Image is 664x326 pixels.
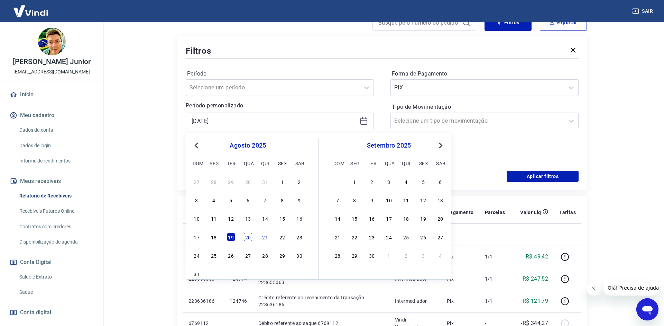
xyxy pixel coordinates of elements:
div: Choose sexta-feira, 22 de agosto de 2025 [278,233,286,241]
div: Choose sexta-feira, 8 de agosto de 2025 [278,196,286,204]
div: Choose quinta-feira, 21 de agosto de 2025 [261,233,269,241]
p: 223636186 [188,298,219,305]
div: Choose quarta-feira, 1 de outubro de 2025 [385,251,393,259]
a: Início [8,87,95,102]
div: Choose terça-feira, 23 de setembro de 2025 [368,233,376,241]
div: sex [278,159,286,167]
p: Pix [447,298,474,305]
div: Choose sábado, 20 de setembro de 2025 [436,214,444,222]
iframe: Botão para abrir a janela de mensagens [636,298,658,320]
a: Dados de login [17,139,95,153]
div: Choose terça-feira, 5 de agosto de 2025 [227,196,235,204]
div: Choose segunda-feira, 29 de setembro de 2025 [350,251,359,259]
div: Choose quinta-feira, 28 de agosto de 2025 [261,251,269,259]
button: Conta Digital [8,255,95,270]
div: Choose quinta-feira, 11 de setembro de 2025 [402,196,410,204]
button: Meus recebíveis [8,174,95,189]
div: Choose quinta-feira, 14 de agosto de 2025 [261,214,269,222]
div: sex [419,159,427,167]
a: Saque [17,285,95,299]
div: Choose segunda-feira, 18 de agosto de 2025 [210,233,218,241]
div: Choose sábado, 27 de setembro de 2025 [436,233,444,241]
div: Choose quarta-feira, 17 de setembro de 2025 [385,214,393,222]
div: Choose terça-feira, 30 de setembro de 2025 [368,251,376,259]
div: Choose quinta-feira, 4 de setembro de 2025 [261,270,269,278]
div: Choose quarta-feira, 30 de julho de 2025 [244,177,252,186]
div: Choose terça-feira, 16 de setembro de 2025 [368,214,376,222]
iframe: Mensagem da empresa [603,280,658,296]
a: Recebíveis Futuros Online [17,204,95,218]
div: Choose sexta-feira, 29 de agosto de 2025 [278,251,286,259]
div: Choose domingo, 31 de agosto de 2025 [333,177,342,186]
div: Choose quarta-feira, 27 de agosto de 2025 [244,251,252,259]
div: Choose domingo, 28 de setembro de 2025 [333,251,342,259]
div: dom [193,159,201,167]
label: Período [187,70,372,78]
div: Choose terça-feira, 19 de agosto de 2025 [227,233,235,241]
h5: Filtros [186,45,211,56]
p: [EMAIL_ADDRESS][DOMAIN_NAME] [13,68,90,76]
div: Choose domingo, 24 de agosto de 2025 [193,251,201,259]
p: Período personalizado [186,102,374,110]
div: Choose quinta-feira, 2 de outubro de 2025 [402,251,410,259]
div: qua [244,159,252,167]
div: Choose quinta-feira, 4 de setembro de 2025 [402,177,410,186]
div: Choose quarta-feira, 3 de setembro de 2025 [244,270,252,278]
div: Choose sexta-feira, 26 de setembro de 2025 [419,233,427,241]
div: month 2025-09 [332,176,445,260]
div: Choose sábado, 13 de setembro de 2025 [436,196,444,204]
a: Saldo e Extrato [17,270,95,284]
div: Choose terça-feira, 2 de setembro de 2025 [368,177,376,186]
input: Busque pelo número do pedido [378,17,459,28]
p: 1/1 [485,253,505,260]
div: Choose domingo, 14 de setembro de 2025 [333,214,342,222]
div: Choose domingo, 21 de setembro de 2025 [333,233,342,241]
div: ter [227,159,235,167]
div: Choose sábado, 16 de agosto de 2025 [295,214,304,222]
div: Choose sábado, 6 de setembro de 2025 [436,177,444,186]
img: 40958a5d-ac93-4d9b-8f90-c2e9f6170d14.jpeg [38,28,66,55]
div: Choose terça-feira, 9 de setembro de 2025 [368,196,376,204]
div: Choose segunda-feira, 4 de agosto de 2025 [210,196,218,204]
div: agosto 2025 [192,141,304,150]
div: Choose sábado, 6 de setembro de 2025 [295,270,304,278]
p: R$ 49,42 [526,253,548,261]
p: 1/1 [485,298,505,305]
p: Pagamento [447,209,474,216]
button: Meu cadastro [8,108,95,123]
span: Olá! Precisa de ajuda? [4,5,58,10]
button: Filtros [485,14,532,31]
p: [PERSON_NAME] Junior [13,58,91,65]
label: Tipo de Movimentação [392,103,577,111]
div: sab [436,159,444,167]
div: Choose quinta-feira, 31 de julho de 2025 [261,177,269,186]
div: Choose quinta-feira, 25 de setembro de 2025 [402,233,410,241]
div: month 2025-08 [192,176,304,279]
div: Choose domingo, 10 de agosto de 2025 [193,214,201,222]
div: Choose segunda-feira, 1 de setembro de 2025 [210,270,218,278]
button: Exportar [540,14,587,31]
div: sab [295,159,304,167]
div: Choose domingo, 27 de julho de 2025 [193,177,201,186]
div: Choose sábado, 30 de agosto de 2025 [295,251,304,259]
div: Choose sexta-feira, 1 de agosto de 2025 [278,177,286,186]
div: Choose terça-feira, 26 de agosto de 2025 [227,251,235,259]
div: Choose segunda-feira, 11 de agosto de 2025 [210,214,218,222]
a: Conta digital [8,305,95,320]
div: Choose quarta-feira, 20 de agosto de 2025 [244,233,252,241]
div: qui [402,159,410,167]
a: Contratos com credores [17,220,95,234]
div: Choose sexta-feira, 12 de setembro de 2025 [419,196,427,204]
p: Pix [447,275,474,282]
div: Choose sexta-feira, 3 de outubro de 2025 [419,251,427,259]
div: Choose quinta-feira, 7 de agosto de 2025 [261,196,269,204]
input: Data inicial [192,116,357,126]
div: Choose sexta-feira, 5 de setembro de 2025 [419,177,427,186]
div: setembro 2025 [332,141,445,150]
iframe: Fechar mensagem [587,282,601,296]
div: dom [333,159,342,167]
p: Pix [447,253,474,260]
div: seg [210,159,218,167]
div: ter [368,159,376,167]
div: Choose segunda-feira, 15 de setembro de 2025 [350,214,359,222]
